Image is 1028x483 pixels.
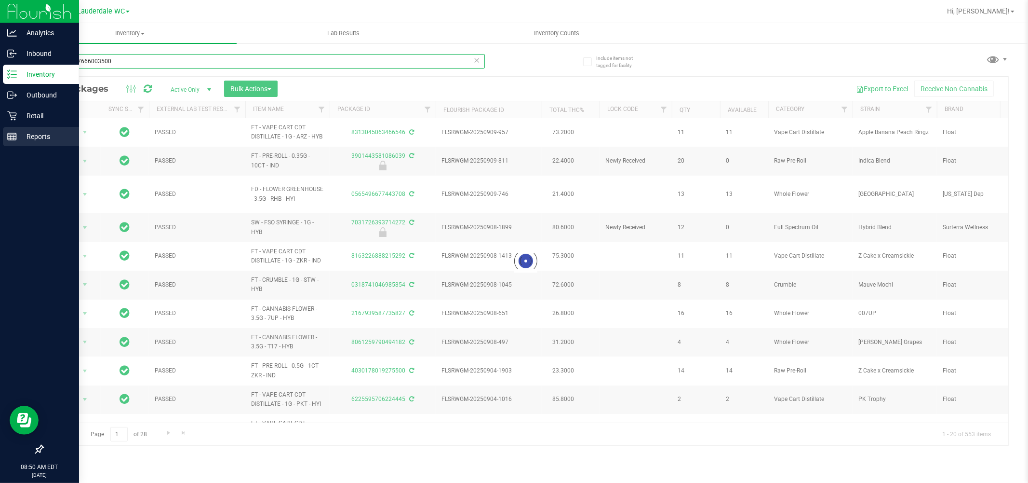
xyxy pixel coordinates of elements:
[7,90,17,100] inline-svg: Outbound
[521,29,593,38] span: Inventory Counts
[450,23,664,43] a: Inventory Counts
[7,49,17,58] inline-svg: Inbound
[596,55,644,69] span: Include items not tagged for facility
[23,29,237,38] span: Inventory
[237,23,450,43] a: Lab Results
[17,48,75,59] p: Inbound
[23,23,237,43] a: Inventory
[67,7,125,15] span: Ft. Lauderdale WC
[4,471,75,479] p: [DATE]
[17,89,75,101] p: Outbound
[474,54,481,67] span: Clear
[17,110,75,122] p: Retail
[7,111,17,121] inline-svg: Retail
[17,27,75,39] p: Analytics
[947,7,1010,15] span: Hi, [PERSON_NAME]!
[7,132,17,141] inline-svg: Reports
[7,69,17,79] inline-svg: Inventory
[42,54,485,69] input: Search Package ID, Item Name, SKU, Lot or Part Number...
[7,28,17,38] inline-svg: Analytics
[314,29,373,38] span: Lab Results
[10,406,39,435] iframe: Resource center
[17,69,75,80] p: Inventory
[17,131,75,142] p: Reports
[4,463,75,471] p: 08:50 AM EDT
